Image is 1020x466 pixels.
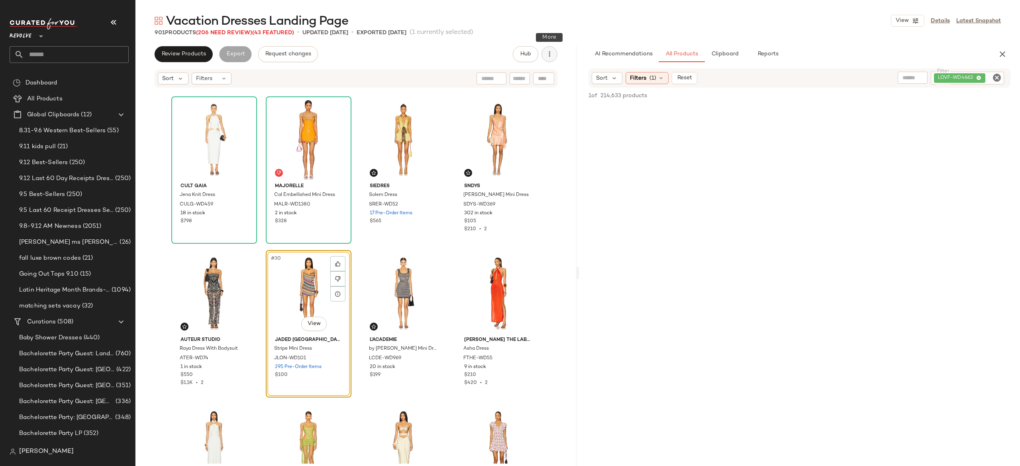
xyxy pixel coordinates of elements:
[485,380,488,386] span: 2
[27,94,63,104] span: All Products
[464,372,476,379] span: $210
[363,99,443,180] img: SRER-WD52_V1.jpg
[19,222,81,231] span: 9.8-9.12 AM Newness
[274,355,306,362] span: JLON-WD101
[162,74,174,83] span: Sort
[363,253,443,333] img: LCDE-WD969_V1.jpg
[275,218,286,225] span: $328
[155,46,213,62] button: Review Products
[895,18,909,24] span: View
[155,29,294,37] div: Products
[513,46,538,62] button: Hub
[196,30,252,36] span: (206 Need Review)
[19,142,56,151] span: 9.11 kids pull
[201,380,204,386] span: 2
[81,222,102,231] span: (2051)
[65,190,82,199] span: (250)
[10,448,16,455] img: svg%3e
[27,317,56,327] span: Curations
[114,174,131,183] span: (250)
[463,192,529,199] span: [PERSON_NAME] Mini Dress
[193,380,201,386] span: •
[464,183,532,190] span: SNDYS
[351,28,353,37] span: •
[649,74,656,82] span: (1)
[600,92,647,100] span: 214,633 products
[464,337,532,344] span: [PERSON_NAME] The Label
[275,210,297,217] span: 2 in stock
[370,364,395,371] span: 20 in stock
[82,333,100,343] span: (440)
[370,337,437,344] span: L'Academie
[19,190,65,199] span: 9.5 Best-Sellers
[370,372,381,379] span: $199
[68,158,85,167] span: (250)
[19,381,114,390] span: Bachelorette Party Guest: [GEOGRAPHIC_DATA]
[371,170,376,175] img: svg%3e
[19,174,114,183] span: 9.12 Last 60 Day Receipts Dresses
[19,254,81,263] span: fall luxe brown codes
[19,270,78,279] span: Going Out Tops 9.10
[594,51,653,57] span: AI Recommendations
[161,51,206,57] span: Review Products
[79,110,92,119] span: (12)
[182,324,187,329] img: svg%3e
[180,380,193,386] span: $1.1K
[588,92,597,100] span: 1 of
[665,51,698,57] span: All Products
[477,380,485,386] span: •
[106,126,119,135] span: (55)
[258,46,318,62] button: Request changes
[118,238,131,247] span: (26)
[82,429,98,438] span: (352)
[464,364,486,371] span: 9 in stock
[410,28,473,37] span: (1 currently selected)
[10,27,31,41] span: Revolve
[19,206,114,215] span: 9.5 Last 60 Receipt Dresses Selling
[476,227,484,232] span: •
[180,192,215,199] span: Jena Knit Dress
[78,270,91,279] span: (15)
[464,218,476,225] span: $105
[274,345,312,352] span: Stripe Mini Dress
[369,355,401,362] span: LCDE-WD969
[180,337,248,344] span: Auteur Studio
[27,110,79,119] span: Global Clipboards
[464,380,477,386] span: $420
[458,99,538,180] img: SDYS-WD369_V1.jpg
[174,253,254,333] img: ATER-WD74_V1.jpg
[180,210,205,217] span: 18 in stock
[114,397,131,406] span: (336)
[174,99,254,180] img: CULG-WD459_V1.jpg
[25,78,57,88] span: Dashboard
[464,210,492,217] span: 302 in stock
[114,381,131,390] span: (351)
[81,254,93,263] span: (21)
[114,413,131,422] span: (348)
[463,355,492,362] span: FTHE-WD55
[630,74,646,82] span: Filters
[297,28,299,37] span: •
[369,192,397,199] span: Solern Dress
[269,253,349,333] img: JLON-WD101_V1.jpg
[110,286,131,295] span: (1094)
[357,29,406,37] p: Exported [DATE]
[307,321,321,327] span: View
[56,142,68,151] span: (21)
[19,333,82,343] span: Baby Shower Dresses
[19,286,110,295] span: Latin Heritage Month Brands- DO NOT DELETE
[466,170,471,175] img: svg%3e
[252,30,294,36] span: (43 Featured)
[757,51,778,57] span: Reports
[180,201,213,208] span: CULG-WD459
[19,302,80,311] span: matching sets vacay
[180,355,208,362] span: ATER-WD74
[19,238,118,247] span: [PERSON_NAME] ms [PERSON_NAME]
[992,73,1002,82] i: Clear Filter
[13,79,21,87] img: svg%3e
[520,51,531,57] span: Hub
[891,15,924,27] button: View
[370,218,381,225] span: $565
[302,29,348,37] p: updated [DATE]
[180,183,248,190] span: Cult Gaia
